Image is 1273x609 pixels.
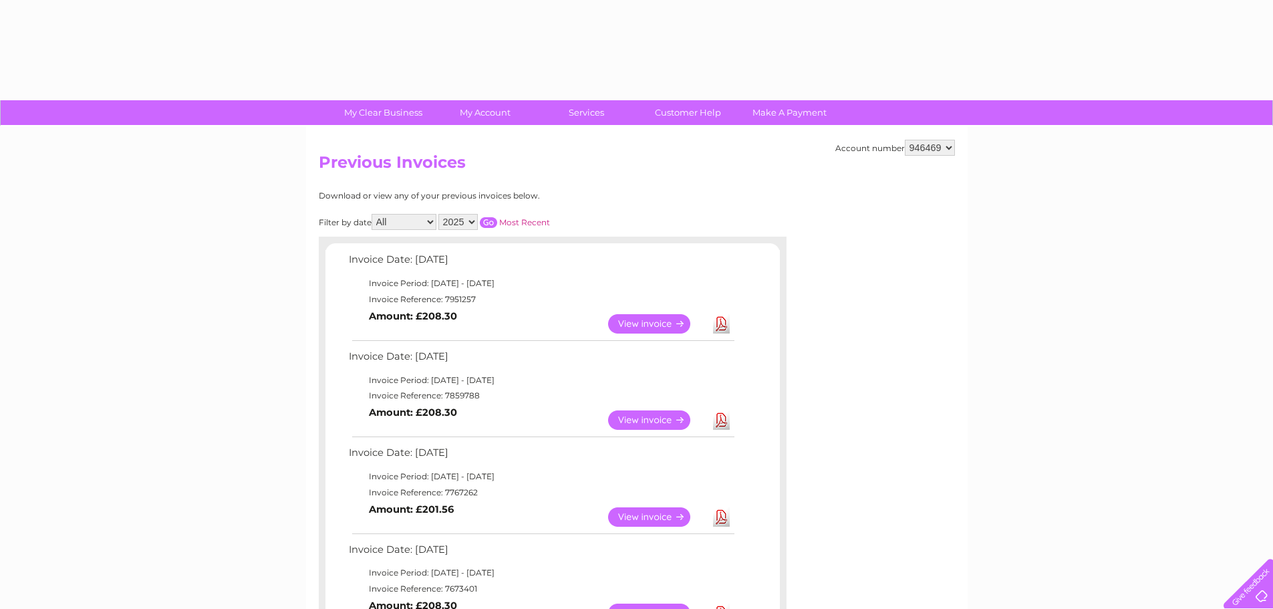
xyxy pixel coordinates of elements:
[328,100,438,125] a: My Clear Business
[319,153,955,178] h2: Previous Invoices
[369,406,457,418] b: Amount: £208.30
[633,100,743,125] a: Customer Help
[345,444,736,469] td: Invoice Date: [DATE]
[345,485,736,501] td: Invoice Reference: 7767262
[345,388,736,404] td: Invoice Reference: 7859788
[345,541,736,566] td: Invoice Date: [DATE]
[531,100,642,125] a: Services
[713,314,730,334] a: Download
[369,503,454,515] b: Amount: £201.56
[345,348,736,372] td: Invoice Date: [DATE]
[734,100,845,125] a: Make A Payment
[345,251,736,275] td: Invoice Date: [DATE]
[345,291,736,308] td: Invoice Reference: 7951257
[430,100,540,125] a: My Account
[608,314,706,334] a: View
[499,217,550,227] a: Most Recent
[345,372,736,388] td: Invoice Period: [DATE] - [DATE]
[345,275,736,291] td: Invoice Period: [DATE] - [DATE]
[319,214,670,230] div: Filter by date
[835,140,955,156] div: Account number
[713,507,730,527] a: Download
[345,469,736,485] td: Invoice Period: [DATE] - [DATE]
[713,410,730,430] a: Download
[608,410,706,430] a: View
[608,507,706,527] a: View
[319,191,670,201] div: Download or view any of your previous invoices below.
[369,310,457,322] b: Amount: £208.30
[345,565,736,581] td: Invoice Period: [DATE] - [DATE]
[345,581,736,597] td: Invoice Reference: 7673401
